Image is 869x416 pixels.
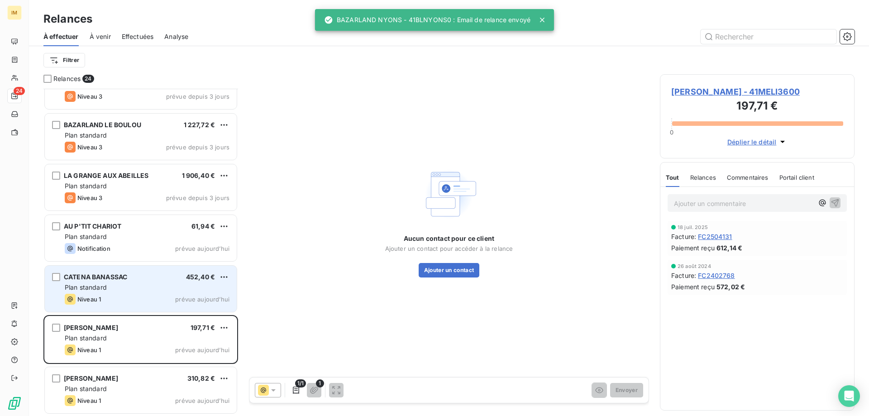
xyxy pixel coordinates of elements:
[65,131,107,139] span: Plan standard
[678,263,711,269] span: 26 août 2024
[43,11,92,27] h3: Relances
[64,324,118,331] span: [PERSON_NAME]
[191,324,215,331] span: 197,71 €
[186,273,215,281] span: 452,40 €
[324,12,530,28] div: BAZARLAND NYONS - 41BLNYONS0 : Email de relance envoyé
[43,32,79,41] span: À effectuer
[14,87,25,95] span: 24
[7,396,22,411] img: Logo LeanPay
[77,143,102,151] span: Niveau 3
[671,232,696,241] span: Facture :
[64,374,118,382] span: [PERSON_NAME]
[166,143,229,151] span: prévue depuis 3 jours
[64,222,121,230] span: AU P'TIT CHARIOT
[77,296,101,303] span: Niveau 1
[65,385,107,392] span: Plan standard
[727,174,769,181] span: Commentaires
[53,74,81,83] span: Relances
[420,165,478,223] img: Empty state
[64,121,141,129] span: BAZARLAND LE BOULOU
[122,32,154,41] span: Effectuées
[77,245,110,252] span: Notification
[43,89,238,416] div: grid
[385,245,513,252] span: Ajouter un contact pour accéder à la relance
[175,296,229,303] span: prévue aujourd’hui
[7,5,22,20] div: IM
[666,174,679,181] span: Tout
[166,194,229,201] span: prévue depuis 3 jours
[77,194,102,201] span: Niveau 3
[64,172,148,179] span: LA GRANGE AUX ABEILLES
[175,346,229,354] span: prévue aujourd’hui
[671,86,843,98] span: [PERSON_NAME] - 41MELI3600
[65,334,107,342] span: Plan standard
[65,233,107,240] span: Plan standard
[690,174,716,181] span: Relances
[82,75,94,83] span: 24
[64,273,127,281] span: CATENA BANASSAC
[175,245,229,252] span: prévue aujourd’hui
[671,243,715,253] span: Paiement reçu
[610,383,643,397] button: Envoyer
[725,137,790,147] button: Déplier le détail
[671,98,843,116] h3: 197,71 €
[316,379,324,387] span: 1
[698,232,732,241] span: FC2504131
[77,397,101,404] span: Niveau 1
[191,222,215,230] span: 61,94 €
[77,93,102,100] span: Niveau 3
[404,234,494,243] span: Aucun contact pour ce client
[187,374,215,382] span: 310,82 €
[65,182,107,190] span: Plan standard
[678,225,708,230] span: 18 juil. 2025
[671,271,696,280] span: Facture :
[779,174,814,181] span: Portail client
[698,271,735,280] span: FC2402768
[43,53,85,67] button: Filtrer
[295,379,306,387] span: 1/1
[166,93,229,100] span: prévue depuis 3 jours
[419,263,480,277] button: Ajouter un contact
[184,121,215,129] span: 1 227,72 €
[716,282,745,292] span: 572,02 €
[671,282,715,292] span: Paiement reçu
[670,129,673,136] span: 0
[727,137,777,147] span: Déplier le détail
[164,32,188,41] span: Analyse
[90,32,111,41] span: À venir
[716,243,742,253] span: 612,14 €
[701,29,836,44] input: Rechercher
[77,346,101,354] span: Niveau 1
[182,172,215,179] span: 1 906,40 €
[175,397,229,404] span: prévue aujourd’hui
[65,283,107,291] span: Plan standard
[838,385,860,407] div: Open Intercom Messenger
